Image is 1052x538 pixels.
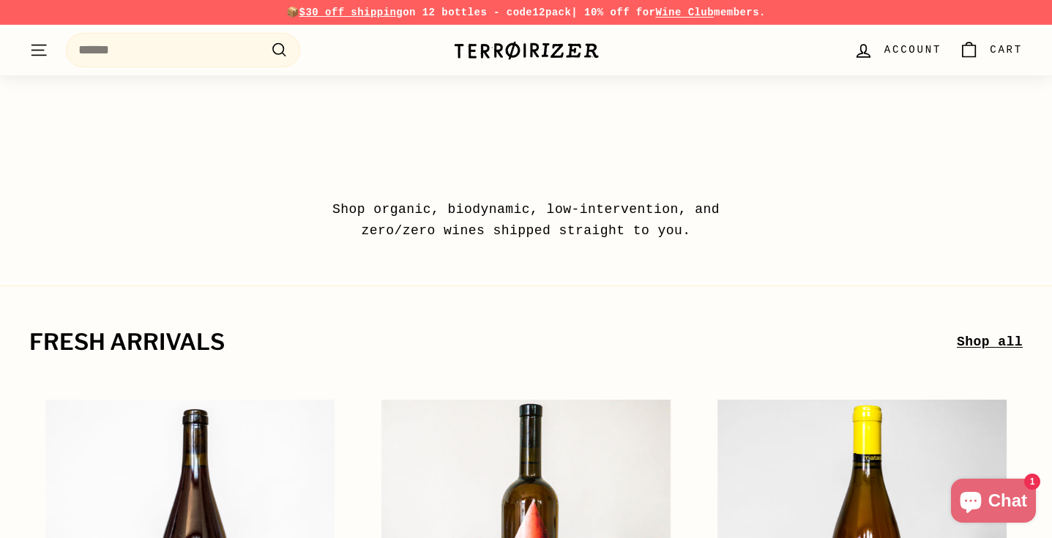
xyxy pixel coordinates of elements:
h2: fresh arrivals [29,330,957,355]
a: Cart [950,29,1032,72]
p: Shop organic, biodynamic, low-intervention, and zero/zero wines shipped straight to you. [299,199,753,242]
span: $30 off shipping [299,7,403,18]
strong: 12pack [532,7,571,18]
span: Cart [990,42,1023,58]
p: 📦 on 12 bottles - code | 10% off for members. [29,4,1023,20]
a: Account [845,29,950,72]
span: Account [884,42,941,58]
a: Wine Club [655,7,714,18]
inbox-online-store-chat: Shopify online store chat [947,479,1040,526]
a: Shop all [957,332,1023,353]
